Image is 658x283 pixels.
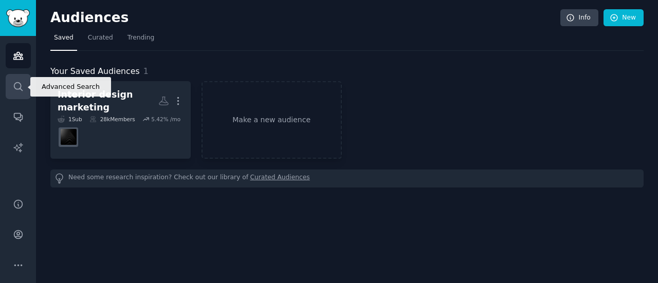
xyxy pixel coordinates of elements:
span: 1 [143,66,149,76]
div: 5.42 % /mo [151,116,180,123]
a: Curated Audiences [250,173,310,184]
a: New [604,9,644,27]
div: Interior design marketing [58,88,158,114]
h2: Audiences [50,10,560,26]
a: Interior design marketing1Sub28kMembers5.42% /moAmateurInteriorDesign [50,81,191,159]
div: 28k Members [89,116,135,123]
span: Trending [127,33,154,43]
img: GummySearch logo [6,9,30,27]
a: Saved [50,30,77,51]
span: Curated [88,33,113,43]
div: 1 Sub [58,116,82,123]
a: Make a new audience [202,81,342,159]
div: Need some research inspiration? Check out our library of [50,169,644,187]
img: AmateurInteriorDesign [61,129,77,145]
a: Trending [124,30,158,51]
span: Saved [54,33,74,43]
span: Your Saved Audiences [50,65,140,78]
a: Info [560,9,598,27]
a: Curated [84,30,117,51]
